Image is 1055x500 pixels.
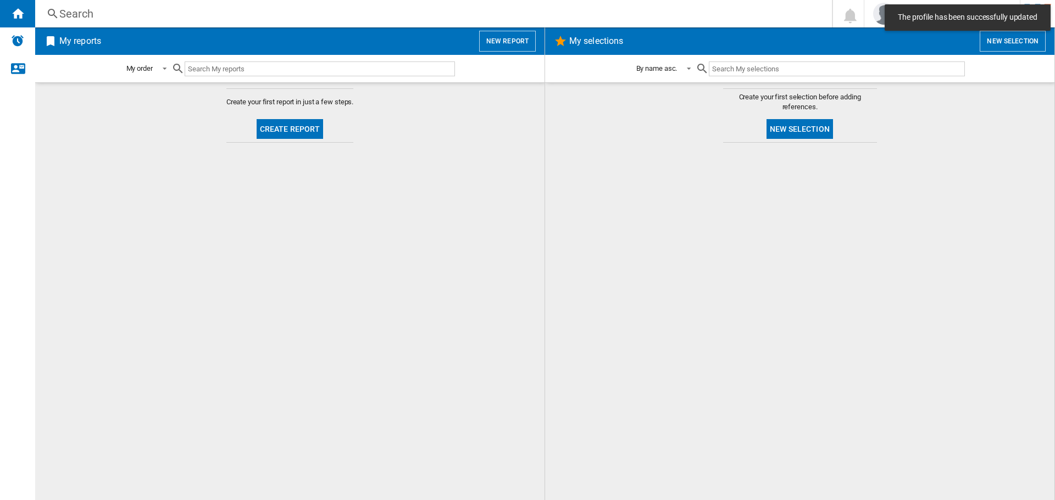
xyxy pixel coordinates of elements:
button: New report [479,31,536,52]
button: New selection [980,31,1046,52]
img: alerts-logo.svg [11,34,24,47]
div: Search [59,6,803,21]
span: Create your first report in just a few steps. [226,97,354,107]
input: Search My reports [185,61,455,76]
div: My order [126,64,153,72]
input: Search My selections [709,61,964,76]
h2: My reports [57,31,103,52]
img: profile.jpg [873,3,895,25]
button: New selection [767,119,833,139]
h2: My selections [567,31,625,52]
span: The profile has been successfully updated [895,12,1041,23]
span: Create your first selection before adding references. [723,92,877,112]
div: By name asc. [636,64,678,72]
button: Create report [257,119,324,139]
